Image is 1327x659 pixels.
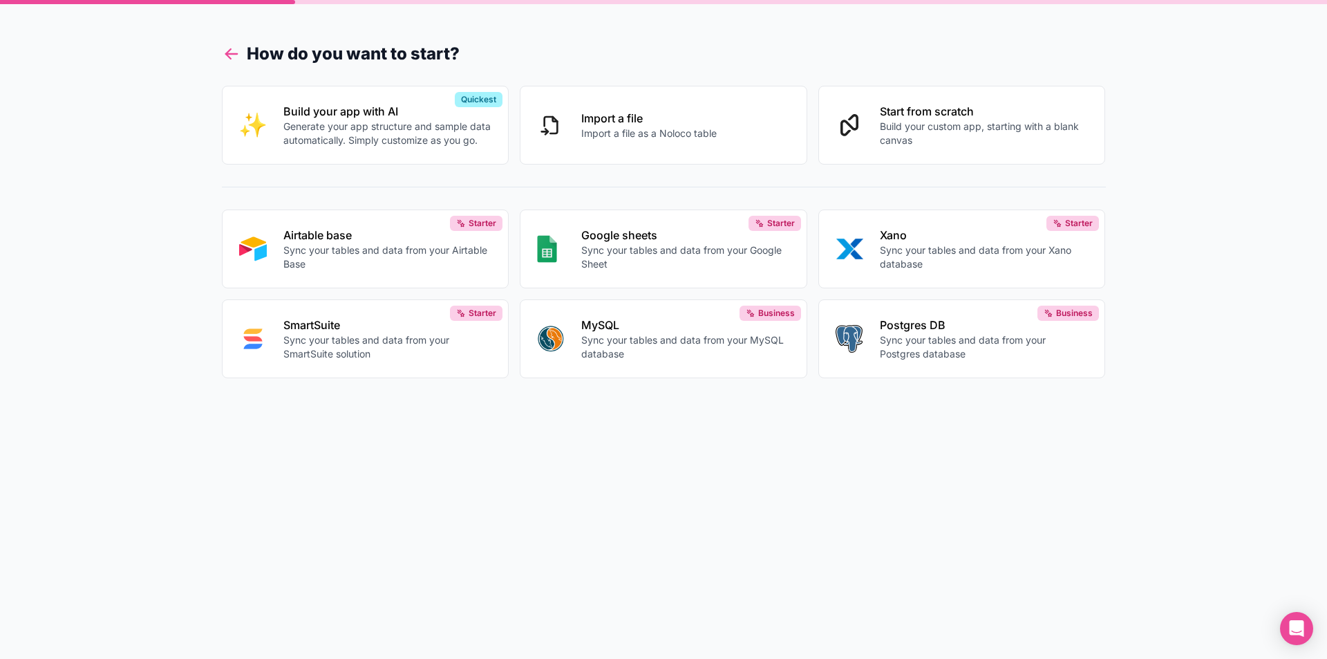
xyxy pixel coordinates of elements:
[520,299,807,378] button: MYSQLMySQLSync your tables and data from your MySQL databaseBusiness
[283,227,492,243] p: Airtable base
[1056,308,1093,319] span: Business
[581,110,717,127] p: Import a file
[818,299,1106,378] button: POSTGRESPostgres DBSync your tables and data from your Postgres databaseBusiness
[222,210,509,288] button: AIRTABLEAirtable baseSync your tables and data from your Airtable BaseStarter
[880,333,1089,361] p: Sync your tables and data from your Postgres database
[836,235,863,263] img: XANO
[1280,612,1313,645] div: Open Intercom Messenger
[818,210,1106,288] button: XANOXanoSync your tables and data from your Xano databaseStarter
[222,299,509,378] button: SMART_SUITESmartSuiteSync your tables and data from your SmartSuite solutionStarter
[880,227,1089,243] p: Xano
[239,111,267,139] img: INTERNAL_WITH_AI
[880,120,1089,147] p: Build your custom app, starting with a blank canvas
[581,317,790,333] p: MySQL
[222,41,1106,66] h1: How do you want to start?
[283,243,492,271] p: Sync your tables and data from your Airtable Base
[1065,218,1093,229] span: Starter
[239,235,267,263] img: AIRTABLE
[537,325,565,353] img: MYSQL
[581,243,790,271] p: Sync your tables and data from your Google Sheet
[239,325,267,353] img: SMART_SUITE
[455,92,502,107] div: Quickest
[283,120,492,147] p: Generate your app structure and sample data automatically. Simply customize as you go.
[880,317,1089,333] p: Postgres DB
[767,218,795,229] span: Starter
[818,86,1106,165] button: Start from scratchBuild your custom app, starting with a blank canvas
[283,333,492,361] p: Sync your tables and data from your SmartSuite solution
[581,227,790,243] p: Google sheets
[836,325,863,353] img: POSTGRES
[880,103,1089,120] p: Start from scratch
[880,243,1089,271] p: Sync your tables and data from your Xano database
[469,218,496,229] span: Starter
[283,317,492,333] p: SmartSuite
[758,308,795,319] span: Business
[537,235,557,263] img: GOOGLE_SHEETS
[581,127,717,140] p: Import a file as a Noloco table
[222,86,509,165] button: INTERNAL_WITH_AIBuild your app with AIGenerate your app structure and sample data automatically. ...
[283,103,492,120] p: Build your app with AI
[520,210,807,288] button: GOOGLE_SHEETSGoogle sheetsSync your tables and data from your Google SheetStarter
[581,333,790,361] p: Sync your tables and data from your MySQL database
[520,86,807,165] button: Import a fileImport a file as a Noloco table
[469,308,496,319] span: Starter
